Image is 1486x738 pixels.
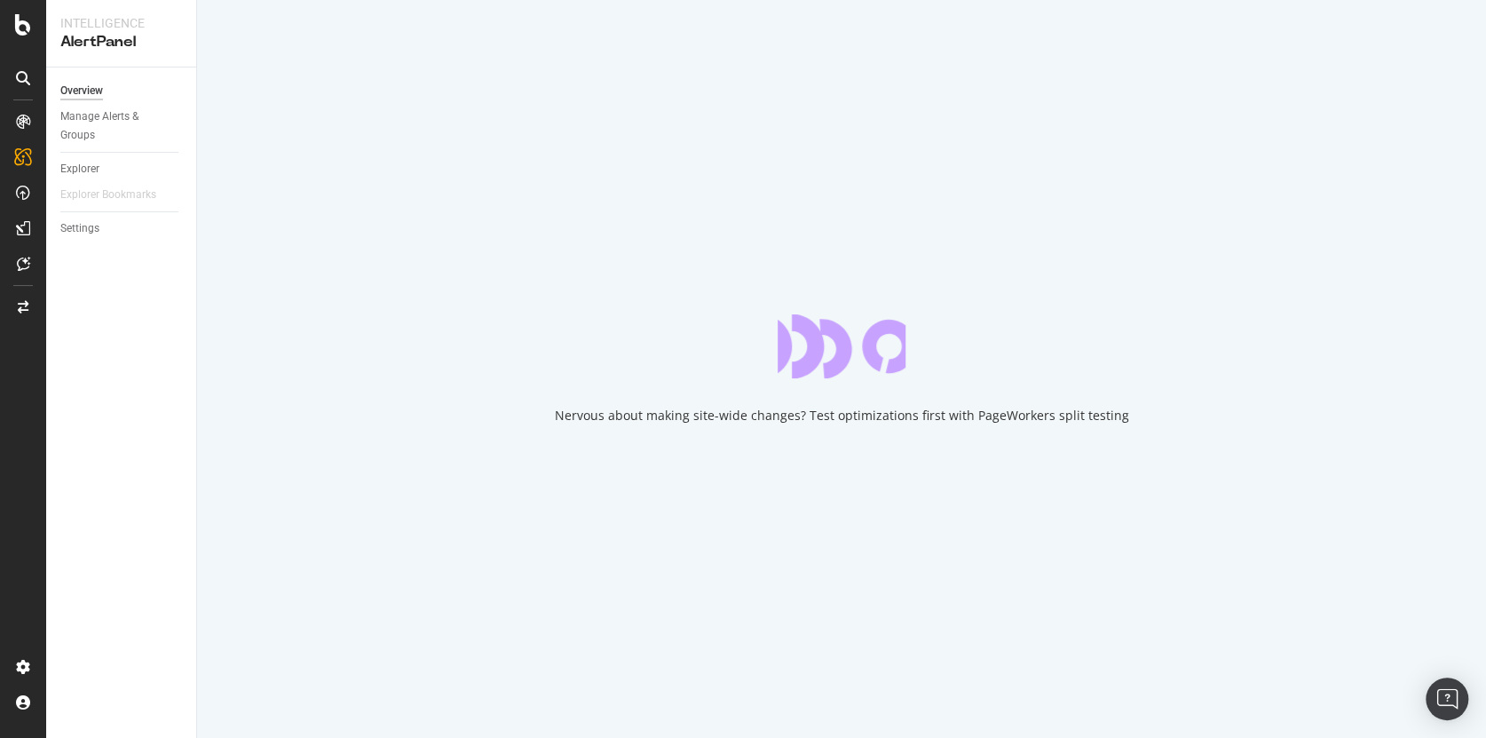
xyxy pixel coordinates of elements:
a: Settings [60,219,184,238]
div: AlertPanel [60,32,182,52]
a: Overview [60,82,184,100]
div: Open Intercom Messenger [1426,678,1468,720]
div: animation [778,314,905,378]
a: Explorer Bookmarks [60,186,174,204]
div: Explorer [60,160,99,179]
div: Settings [60,219,99,238]
div: Overview [60,82,103,100]
div: Nervous about making site-wide changes? Test optimizations first with PageWorkers split testing [555,407,1129,425]
div: Intelligence [60,14,182,32]
div: Explorer Bookmarks [60,186,156,204]
div: Manage Alerts & Groups [60,107,167,145]
a: Explorer [60,160,184,179]
a: Manage Alerts & Groups [60,107,184,145]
